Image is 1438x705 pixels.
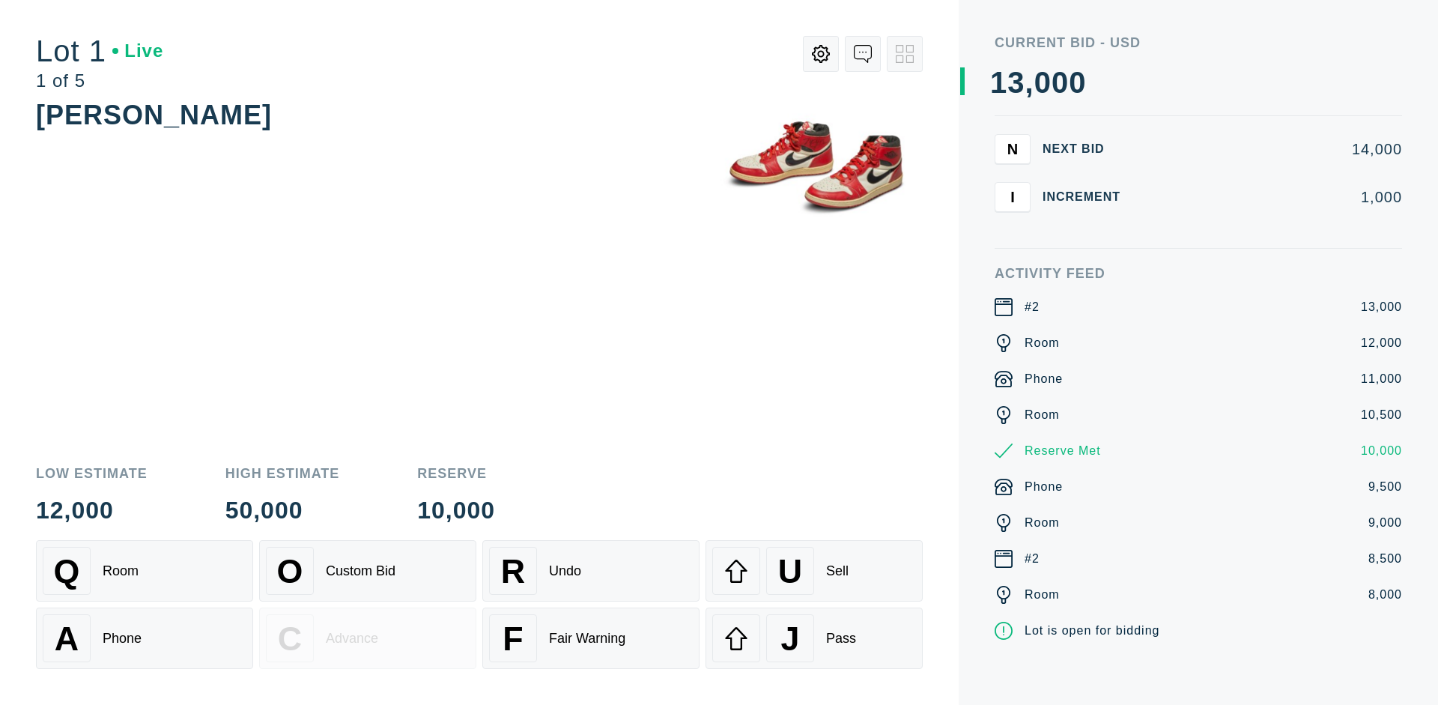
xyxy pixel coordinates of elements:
div: #2 [1025,550,1040,568]
button: OCustom Bid [259,540,476,602]
span: R [501,552,525,590]
div: Sell [826,563,849,579]
button: N [995,134,1031,164]
div: Activity Feed [995,267,1402,280]
div: 0 [1069,67,1086,97]
div: Low Estimate [36,467,148,480]
button: CAdvance [259,608,476,669]
div: Advance [326,631,378,647]
div: Phone [1025,370,1063,388]
div: Current Bid - USD [995,36,1402,49]
span: Q [54,552,80,590]
div: Reserve Met [1025,442,1101,460]
div: Room [1025,514,1060,532]
button: USell [706,540,923,602]
div: Undo [549,563,581,579]
div: 8,500 [1368,550,1402,568]
div: 9,000 [1368,514,1402,532]
div: Increment [1043,191,1132,203]
div: Custom Bid [326,563,395,579]
div: 12,000 [1361,334,1402,352]
div: Phone [1025,478,1063,496]
div: 1 [990,67,1007,97]
span: C [278,620,302,658]
div: Live [112,42,163,60]
button: JPass [706,608,923,669]
button: FFair Warning [482,608,700,669]
div: 10,000 [417,498,495,522]
div: Fair Warning [549,631,625,647]
div: Room [1025,406,1060,424]
span: I [1010,188,1015,205]
div: 1 of 5 [36,72,163,90]
div: [PERSON_NAME] [36,100,272,130]
span: F [503,620,523,658]
div: Room [103,563,139,579]
div: 3 [1007,67,1025,97]
div: Lot 1 [36,36,163,66]
div: Room [1025,334,1060,352]
span: O [277,552,303,590]
div: , [1025,67,1034,367]
div: Next Bid [1043,143,1132,155]
button: QRoom [36,540,253,602]
div: Lot is open for bidding [1025,622,1159,640]
div: Pass [826,631,856,647]
div: 1,000 [1144,190,1402,205]
div: 11,000 [1361,370,1402,388]
span: N [1007,140,1018,157]
div: Room [1025,586,1060,604]
span: J [780,620,799,658]
div: 10,500 [1361,406,1402,424]
button: RUndo [482,540,700,602]
div: Reserve [417,467,495,480]
div: 9,500 [1368,478,1402,496]
button: APhone [36,608,253,669]
div: 13,000 [1361,298,1402,316]
div: Phone [103,631,142,647]
div: 8,000 [1368,586,1402,604]
div: High Estimate [225,467,340,480]
div: 10,000 [1361,442,1402,460]
span: U [778,552,802,590]
button: I [995,182,1031,212]
div: 12,000 [36,498,148,522]
span: A [55,620,79,658]
div: 0 [1034,67,1052,97]
div: 0 [1052,67,1069,97]
div: 50,000 [225,498,340,522]
div: #2 [1025,298,1040,316]
div: 14,000 [1144,142,1402,157]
